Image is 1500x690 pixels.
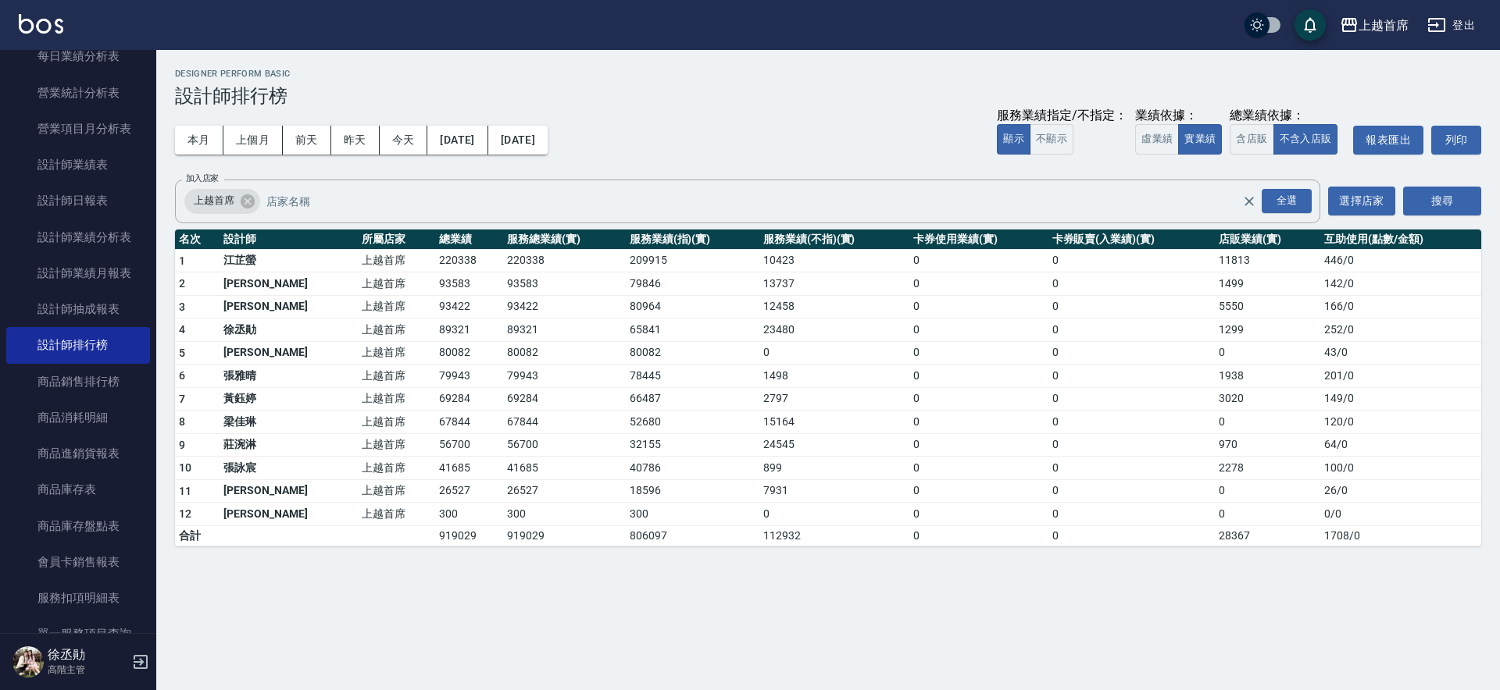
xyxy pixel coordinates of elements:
td: 56700 [503,433,625,457]
a: 設計師日報表 [6,183,150,219]
div: 上越首席 [1359,16,1409,35]
td: 79943 [503,365,625,388]
input: 店家名稱 [262,187,1270,215]
td: 89321 [435,318,503,342]
td: 209915 [626,249,759,272]
td: 張雅晴 [220,365,358,388]
td: 11813 [1215,249,1320,272]
td: 93422 [435,295,503,318]
th: 總業績 [435,229,503,250]
label: 加入店家 [186,172,219,184]
td: 0 [909,433,1048,457]
span: 4 [179,323,185,336]
span: 12 [179,507,192,520]
td: 69284 [435,387,503,411]
td: 32155 [626,433,759,457]
td: 10423 [759,249,909,272]
td: 78445 [626,365,759,388]
th: 卡券販賣(入業績)(實) [1048,229,1215,250]
td: 黃鈺婷 [220,387,358,411]
a: 每日業績分析表 [6,38,150,74]
td: 1498 [759,365,909,388]
td: 3020 [1215,387,1320,411]
button: 搜尋 [1403,187,1481,215]
td: 79846 [626,272,759,296]
td: 43 / 0 [1320,341,1481,365]
td: 0 [1048,457,1215,480]
button: 報表匯出 [1353,126,1423,155]
div: 全選 [1262,189,1312,213]
div: 業績依據： [1135,108,1222,124]
td: 0 [909,272,1048,296]
td: [PERSON_NAME] [220,341,358,365]
h3: 設計師排行榜 [175,85,1481,107]
td: 上越首席 [358,272,435,296]
td: 69284 [503,387,625,411]
img: Person [12,646,44,678]
td: 15164 [759,411,909,434]
td: 上越首席 [358,341,435,365]
button: [DATE] [488,126,548,155]
img: Logo [19,14,63,34]
td: 上越首席 [358,295,435,318]
div: 服務業績指定/不指定： [997,108,1127,124]
a: 設計師排行榜 [6,327,150,363]
td: 66487 [626,387,759,411]
button: Open [1259,186,1315,216]
td: 13737 [759,272,909,296]
td: 0 [909,503,1048,526]
td: 上越首席 [358,457,435,480]
td: 0 [1048,411,1215,434]
button: 不顯示 [1030,124,1073,155]
td: 446 / 0 [1320,249,1481,272]
td: 80082 [503,341,625,365]
td: 26 / 0 [1320,479,1481,503]
td: 220338 [503,249,625,272]
td: 0 [909,295,1048,318]
a: 商品消耗明細 [6,400,150,436]
td: 899 [759,457,909,480]
span: 1 [179,254,185,267]
td: [PERSON_NAME] [220,295,358,318]
span: 10 [179,461,192,474]
td: 0 [1048,341,1215,365]
td: 149 / 0 [1320,387,1481,411]
td: 1299 [1215,318,1320,342]
td: 0 [1048,249,1215,272]
td: 0 [1048,479,1215,503]
button: 虛業績 [1135,124,1179,155]
td: 18596 [626,479,759,503]
td: 上越首席 [358,411,435,434]
th: 卡券使用業績(實) [909,229,1048,250]
td: 80082 [435,341,503,365]
td: 67844 [435,411,503,434]
td: 梁佳琳 [220,411,358,434]
button: 今天 [380,126,428,155]
td: 24545 [759,433,909,457]
button: 本月 [175,126,223,155]
td: 1938 [1215,365,1320,388]
h5: 徐丞勛 [48,647,127,663]
td: 0 [759,341,909,365]
button: 上個月 [223,126,283,155]
td: 上越首席 [358,433,435,457]
td: 0 [759,503,909,526]
td: 2278 [1215,457,1320,480]
td: 0 [1215,411,1320,434]
button: save [1295,9,1326,41]
td: 806097 [626,525,759,546]
span: 6 [179,369,185,382]
td: 100 / 0 [1320,457,1481,480]
td: [PERSON_NAME] [220,503,358,526]
button: 含店販 [1230,124,1273,155]
button: [DATE] [427,126,487,155]
td: 0 [909,341,1048,365]
td: 64 / 0 [1320,433,1481,457]
td: [PERSON_NAME] [220,479,358,503]
td: 79943 [435,365,503,388]
span: 3 [179,301,185,313]
a: 營業統計分析表 [6,75,150,111]
td: [PERSON_NAME] [220,272,358,296]
a: 會員卡銷售報表 [6,544,150,580]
